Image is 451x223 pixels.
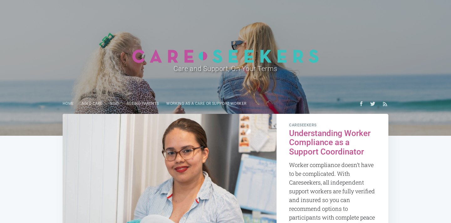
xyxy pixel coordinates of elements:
img: Careseekers [132,49,319,63]
h2: Understanding Worker Compliance as a Support Coordinator [289,129,376,157]
span: careseekers [289,123,376,128]
a: Working as a care or support worker [163,98,250,110]
h2: Care and Support, On Your Terms [81,63,371,74]
a: Home [59,98,78,110]
a: Ageing parents [123,98,163,110]
a: NDIS [106,98,123,110]
a: Aged Care [78,98,106,110]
